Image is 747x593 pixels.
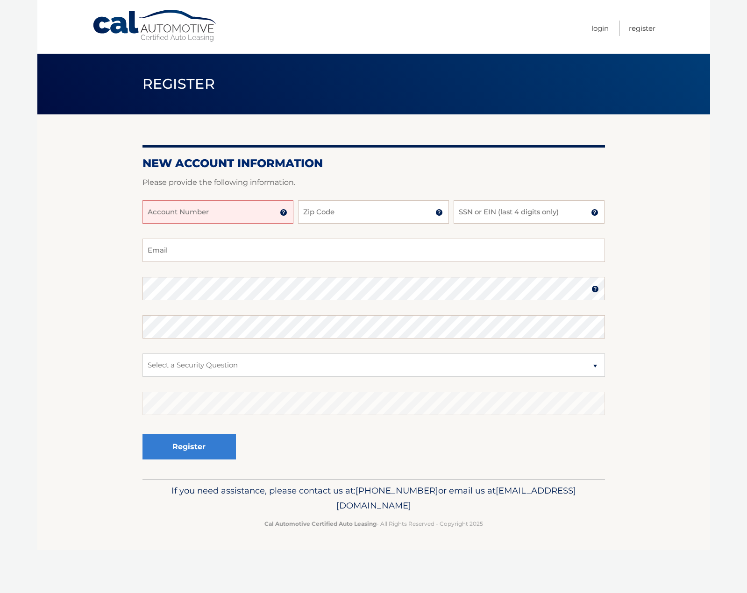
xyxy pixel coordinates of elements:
[356,485,438,496] span: [PHONE_NUMBER]
[142,156,605,170] h2: New Account Information
[591,209,598,216] img: tooltip.svg
[435,209,443,216] img: tooltip.svg
[92,9,218,42] a: Cal Automotive
[149,483,599,513] p: If you need assistance, please contact us at: or email us at
[149,519,599,529] p: - All Rights Reserved - Copyright 2025
[142,239,605,262] input: Email
[142,176,605,189] p: Please provide the following information.
[142,75,215,92] span: Register
[142,434,236,459] button: Register
[298,200,449,224] input: Zip Code
[591,285,599,293] img: tooltip.svg
[280,209,287,216] img: tooltip.svg
[142,200,293,224] input: Account Number
[591,21,609,36] a: Login
[454,200,605,224] input: SSN or EIN (last 4 digits only)
[264,520,377,527] strong: Cal Automotive Certified Auto Leasing
[629,21,655,36] a: Register
[336,485,576,511] span: [EMAIL_ADDRESS][DOMAIN_NAME]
